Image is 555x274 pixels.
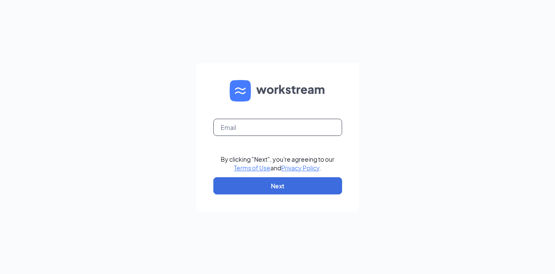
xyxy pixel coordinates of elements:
[221,155,334,172] div: By clicking "Next", you're agreeing to our and .
[213,177,342,194] button: Next
[234,164,270,172] a: Terms of Use
[230,80,326,102] img: WS logo and Workstream text
[281,164,319,172] a: Privacy Policy
[213,119,342,136] input: Email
